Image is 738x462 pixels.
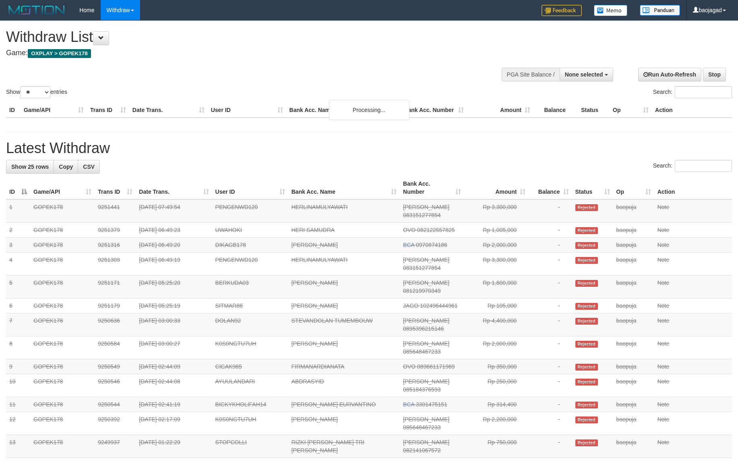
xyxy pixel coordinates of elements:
th: Trans ID: activate to sort column ascending [95,176,136,199]
span: [PERSON_NAME] [403,416,449,423]
th: Date Trans. [129,103,208,118]
th: Status: activate to sort column ascending [572,176,613,199]
td: baopuja [613,238,654,253]
td: GOPEK178 [30,412,95,435]
th: Amount [467,103,533,118]
td: baopuja [613,397,654,412]
span: Copy 085648467233 to clipboard [403,348,440,355]
td: [DATE] 01:22:29 [136,435,212,458]
td: K0S0NGTU7UH [212,412,288,435]
a: HERLINAMULYAWATI [291,257,348,263]
span: Rejected [575,364,598,371]
th: Game/API [21,103,87,118]
td: 1 [6,199,30,223]
span: Copy 3301475151 to clipboard [416,401,447,408]
span: [PERSON_NAME] [403,204,449,210]
td: 9251316 [95,238,136,253]
td: 12 [6,412,30,435]
td: Rp 1,005,000 [464,223,529,238]
span: Rejected [575,303,598,310]
a: HERLINAMULYAWATI [291,204,348,210]
a: [PERSON_NAME] EURVANTINO [291,401,376,408]
td: - [529,374,572,397]
td: - [529,435,572,458]
td: baopuja [613,374,654,397]
a: [PERSON_NAME] [291,280,338,286]
td: GOPEK178 [30,298,95,313]
td: [DATE] 06:49:23 [136,223,212,238]
td: 13 [6,435,30,458]
td: Rp 750,000 [464,435,529,458]
span: Rejected [575,341,598,348]
td: GOPEK178 [30,313,95,336]
td: GOPEK178 [30,223,95,238]
a: FIRMANARDIANATA [291,363,345,370]
a: Note [657,416,670,423]
td: 9250549 [95,359,136,374]
a: ABDRASYID [291,378,324,385]
td: GOPEK178 [30,238,95,253]
span: BCA [403,401,414,408]
td: GOPEK178 [30,336,95,359]
th: Balance [533,103,578,118]
th: Bank Acc. Number: activate to sort column ascending [400,176,464,199]
td: - [529,276,572,298]
label: Show entries [6,86,67,98]
td: - [529,253,572,276]
a: Note [657,227,670,233]
span: OVO [403,227,416,233]
label: Search: [653,86,732,98]
span: Copy 0895396215146 to clipboard [403,325,444,332]
h4: Game: [6,49,484,57]
td: baopuja [613,276,654,298]
img: Button%20Memo.svg [594,5,628,16]
td: 9251179 [95,298,136,313]
th: Trans ID [87,103,129,118]
td: [DATE] 02:41:19 [136,397,212,412]
td: [DATE] 02:44:08 [136,374,212,397]
span: Rejected [575,204,598,211]
td: GOPEK178 [30,276,95,298]
input: Search: [675,86,732,98]
td: Rp 1,800,000 [464,276,529,298]
th: Bank Acc. Name: activate to sort column ascending [288,176,400,199]
span: [PERSON_NAME] [403,317,449,324]
a: Note [657,257,670,263]
th: Action [654,176,732,199]
td: [DATE] 06:49:19 [136,253,212,276]
label: Search: [653,160,732,172]
span: Copy 082122557825 to clipboard [417,227,455,233]
td: 10 [6,374,30,397]
td: 9251171 [95,276,136,298]
td: AYUULANDARI [212,374,288,397]
td: Rp 2,000,000 [464,336,529,359]
td: [DATE] 02:44:09 [136,359,212,374]
td: BERKUDA03 [212,276,288,298]
span: Copy 083151277854 to clipboard [403,212,440,218]
td: baopuja [613,412,654,435]
td: 9251309 [95,253,136,276]
td: [DATE] 06:49:20 [136,238,212,253]
td: - [529,238,572,253]
td: 9251441 [95,199,136,223]
th: Action [652,103,732,118]
td: 4 [6,253,30,276]
td: baopuja [613,298,654,313]
td: DIKAGB178 [212,238,288,253]
td: DOLAN92 [212,313,288,336]
td: GOPEK178 [30,397,95,412]
div: Processing... [329,100,409,120]
a: [PERSON_NAME] [291,416,338,423]
td: [DATE] 03:00:27 [136,336,212,359]
td: 6 [6,298,30,313]
td: GOPEK178 [30,374,95,397]
a: Run Auto-Refresh [638,68,701,81]
span: JAGO [403,302,418,309]
td: 5 [6,276,30,298]
span: Copy 102496444961 to clipboard [420,302,457,309]
img: panduan.png [640,5,680,16]
td: baopuja [613,336,654,359]
a: Note [657,363,670,370]
td: PENGENWD120 [212,199,288,223]
img: Feedback.jpg [542,5,582,16]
